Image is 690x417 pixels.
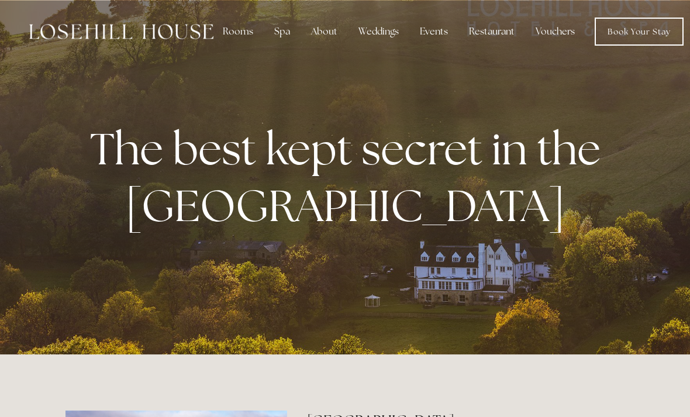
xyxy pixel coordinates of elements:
[302,20,347,43] div: About
[349,20,408,43] div: Weddings
[595,18,684,46] a: Book Your Stay
[410,20,457,43] div: Events
[265,20,299,43] div: Spa
[460,20,524,43] div: Restaurant
[526,20,584,43] a: Vouchers
[90,120,610,235] strong: The best kept secret in the [GEOGRAPHIC_DATA]
[29,24,213,39] img: Losehill House
[213,20,263,43] div: Rooms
